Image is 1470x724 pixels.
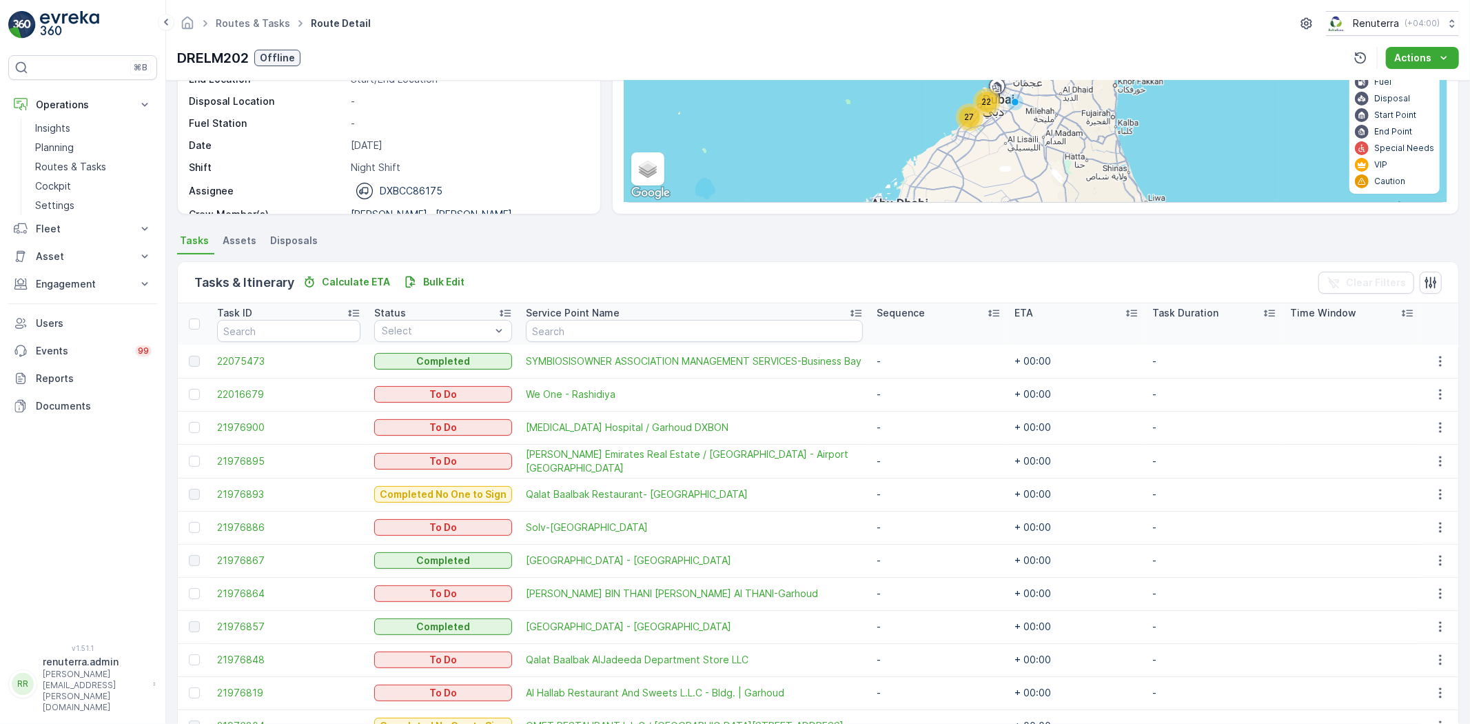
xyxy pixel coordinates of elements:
[1374,126,1412,137] p: End Point
[429,521,457,534] p: To Do
[270,234,318,248] span: Disposals
[8,243,157,270] button: Asset
[1014,306,1033,320] p: ETA
[36,372,152,385] p: Reports
[526,686,863,700] span: Al Hallab Restaurant And Sweets L.L.C - Bldg. | Garhoud
[374,453,512,470] button: To Do
[1290,306,1356,320] p: Time Window
[1145,478,1283,511] td: -
[8,365,157,392] a: Reports
[526,653,863,667] a: Qalat Baalbak AlJadeeda Department Store LLC
[43,669,146,713] p: [PERSON_NAME][EMAIL_ADDRESS][PERSON_NAME][DOMAIN_NAME]
[1145,378,1283,411] td: -
[223,234,256,248] span: Assets
[1008,511,1145,544] td: + 00:00
[1386,47,1459,69] button: Actions
[351,208,523,220] p: [PERSON_NAME] , [PERSON_NAME] ...
[30,157,157,177] a: Routes & Tasks
[260,51,295,65] p: Offline
[526,306,620,320] p: Service Point Name
[180,234,209,248] span: Tasks
[351,139,586,152] p: [DATE]
[1008,577,1145,610] td: + 00:00
[217,354,360,368] a: 22075473
[628,184,673,202] a: Open this area in Google Maps (opens a new window)
[194,273,294,292] p: Tasks & Itinerary
[351,161,586,174] p: Night Shift
[870,544,1008,577] td: -
[429,388,457,401] p: To Do
[177,48,249,68] p: DRELM202
[429,653,457,667] p: To Do
[217,388,360,401] a: 22016679
[8,215,157,243] button: Fleet
[134,62,147,73] p: ⌘B
[1145,411,1283,444] td: -
[189,621,200,632] div: Toggle Row Selected
[1394,51,1431,65] p: Actions
[1008,610,1145,643] td: + 00:00
[374,685,512,701] button: To Do
[1008,411,1145,444] td: + 00:00
[351,117,586,130] p: -
[965,112,974,122] span: 27
[36,222,130,236] p: Fleet
[1374,77,1391,88] p: Fuel
[217,554,360,567] a: 21976867
[526,448,863,475] span: [PERSON_NAME] Emirates Real Estate / [GEOGRAPHIC_DATA] - Airport [GEOGRAPHIC_DATA]
[870,676,1008,710] td: -
[1145,544,1283,577] td: -
[526,554,863,567] a: Saudi German Hospital - Barsha
[189,356,200,367] div: Toggle Row Selected
[1326,11,1459,36] button: Renuterra(+04:00)
[380,487,507,501] p: Completed No One to Sign
[351,94,586,108] p: -
[870,511,1008,544] td: -
[189,422,200,433] div: Toggle Row Selected
[40,11,99,39] img: logo_light-DOdMpM7g.png
[322,275,390,289] p: Calculate ETA
[526,587,863,601] span: [PERSON_NAME] BIN THANI [PERSON_NAME] Al THANI-Garhoud
[35,141,74,154] p: Planning
[1145,511,1283,544] td: -
[429,587,457,601] p: To Do
[526,421,863,434] span: [MEDICAL_DATA] Hospital / Garhoud DXBON
[217,587,360,601] a: 21976864
[380,184,442,198] p: DXBCC86175
[189,555,200,566] div: Toggle Row Selected
[217,421,360,434] span: 21976900
[216,17,290,29] a: Routes & Tasks
[956,103,983,131] div: 27
[526,421,863,434] a: HMS Hospital / Garhoud DXBON
[1008,643,1145,676] td: + 00:00
[189,184,234,198] p: Assignee
[217,487,360,501] a: 21976893
[982,97,992,107] span: 22
[416,554,470,567] p: Completed
[1152,306,1218,320] p: Task Duration
[189,456,200,467] div: Toggle Row Selected
[1145,444,1283,478] td: -
[30,138,157,157] a: Planning
[1145,577,1283,610] td: -
[526,448,863,475] a: Beena Emirates Real Estate / Al Fajr Business Center - Airport Garhoud
[189,522,200,533] div: Toggle Row Selected
[526,388,863,401] span: We One - Rashidiya
[189,687,200,698] div: Toggle Row Selected
[1374,176,1405,187] p: Caution
[189,94,345,108] p: Disposal Location
[526,487,863,501] span: Qalat Baalbak Restaurant- [GEOGRAPHIC_DATA]
[628,184,673,202] img: Google
[973,88,1001,116] div: 22
[217,454,360,468] span: 21976895
[217,521,360,534] a: 21976886
[1374,110,1416,121] p: Start Point
[870,378,1008,411] td: -
[30,196,157,215] a: Settings
[526,521,863,534] span: Solv-[GEOGRAPHIC_DATA]
[217,620,360,634] span: 21976857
